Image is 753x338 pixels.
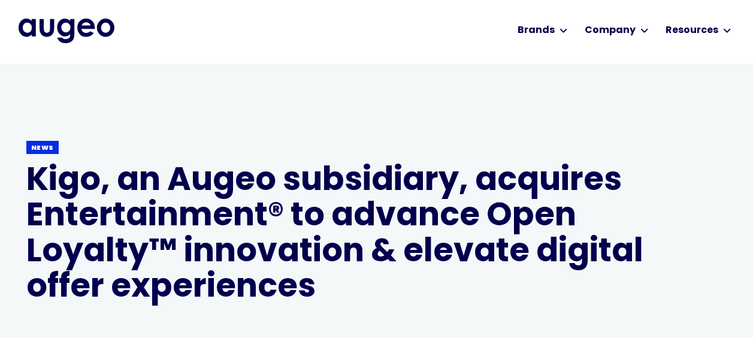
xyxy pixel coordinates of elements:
div: Company [585,23,636,38]
div: News [31,144,55,153]
h1: Kigo, an Augeo subsidiary, acquires Entertainment® to advance Open Loyalty™ innovation & elevate ... [26,164,727,307]
img: Augeo's full logo in midnight blue. [19,19,114,43]
div: Brands [518,23,555,38]
div: Resources [666,23,718,38]
a: home [19,19,114,43]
